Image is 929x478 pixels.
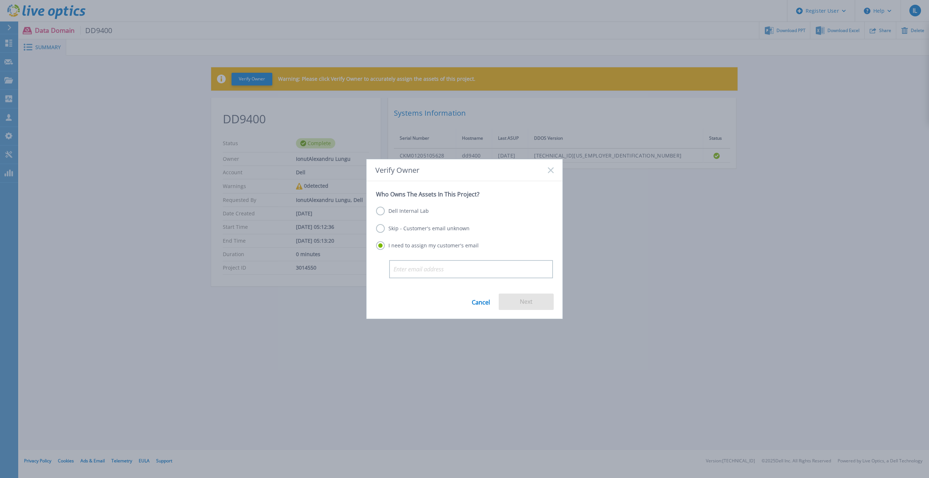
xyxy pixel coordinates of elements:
[376,224,470,233] label: Skip - Customer's email unknown
[376,191,553,198] p: Who Owns The Assets In This Project?
[376,241,479,250] label: I need to assign my customer's email
[389,260,553,278] input: Enter email address
[472,294,490,310] a: Cancel
[375,166,419,174] span: Verify Owner
[499,294,554,310] button: Next
[376,207,429,215] label: Dell Internal Lab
